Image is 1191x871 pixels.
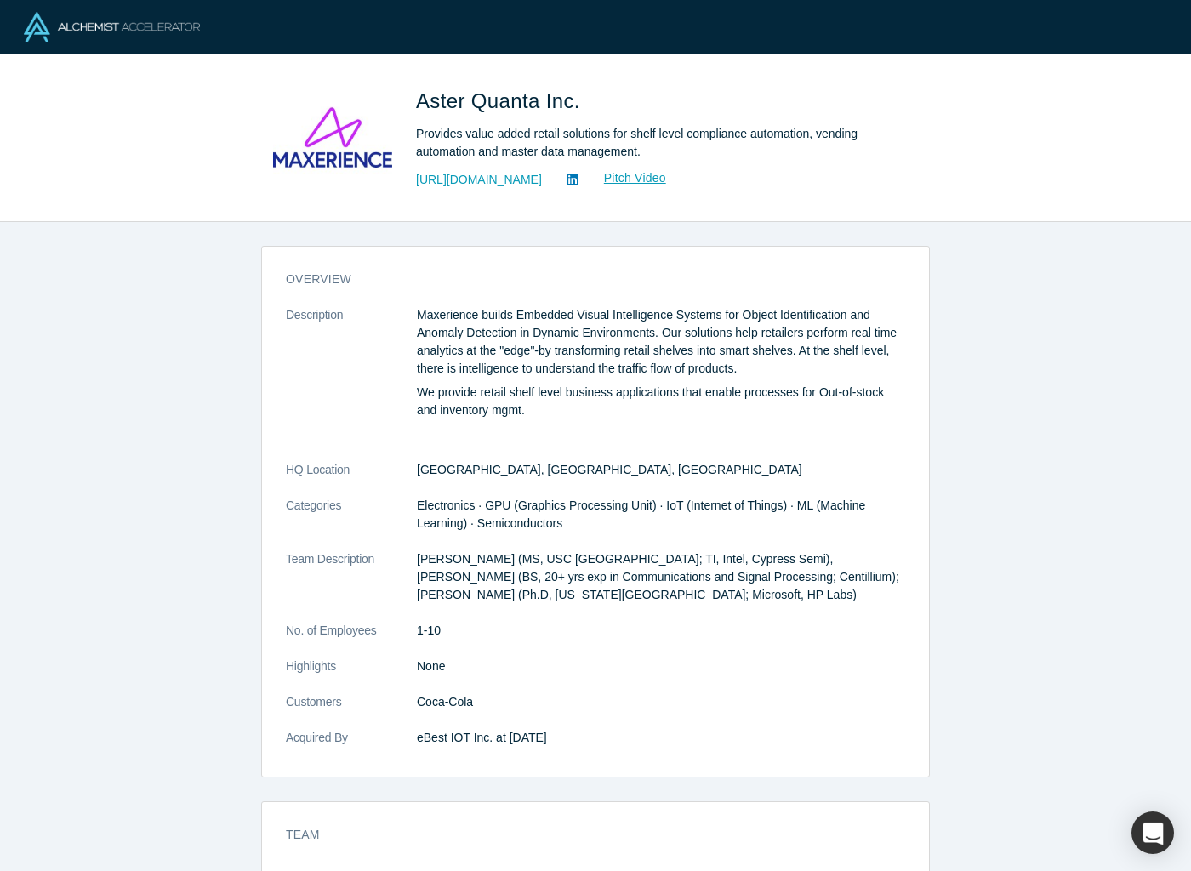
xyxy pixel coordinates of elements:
a: [URL][DOMAIN_NAME] [416,171,542,189]
dt: Categories [286,497,417,550]
p: [PERSON_NAME] (MS, USC [GEOGRAPHIC_DATA]; TI, Intel, Cypress Semi), [PERSON_NAME] (BS, 20+ yrs ex... [417,550,905,604]
dd: eBest IOT Inc. at [DATE] [417,729,905,747]
span: Electronics · GPU (Graphics Processing Unit) · IoT (Internet of Things) · ML (Machine Learning) ·... [417,498,865,530]
dt: Team Description [286,550,417,622]
dd: Coca-Cola [417,693,905,711]
a: Pitch Video [585,168,667,188]
img: Alchemist Logo [24,12,200,42]
h3: overview [286,270,881,288]
img: Aster Quanta Inc.'s Logo [273,78,392,197]
span: Aster Quanta Inc. [416,89,586,112]
p: Maxerience builds Embedded Visual Intelligence Systems for Object Identification and Anomaly Dete... [417,306,905,378]
dt: Description [286,306,417,461]
dt: Customers [286,693,417,729]
dt: No. of Employees [286,622,417,658]
dt: Acquired By [286,729,417,765]
dd: [GEOGRAPHIC_DATA], [GEOGRAPHIC_DATA], [GEOGRAPHIC_DATA] [417,461,905,479]
dt: HQ Location [286,461,417,497]
div: Provides value added retail solutions for shelf level compliance automation, vending automation a... [416,125,892,161]
dt: Highlights [286,658,417,693]
dd: 1-10 [417,622,905,640]
p: We provide retail shelf level business applications that enable processes for Out-of-stock and in... [417,384,905,419]
p: None [417,658,905,675]
h3: Team [286,826,881,844]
